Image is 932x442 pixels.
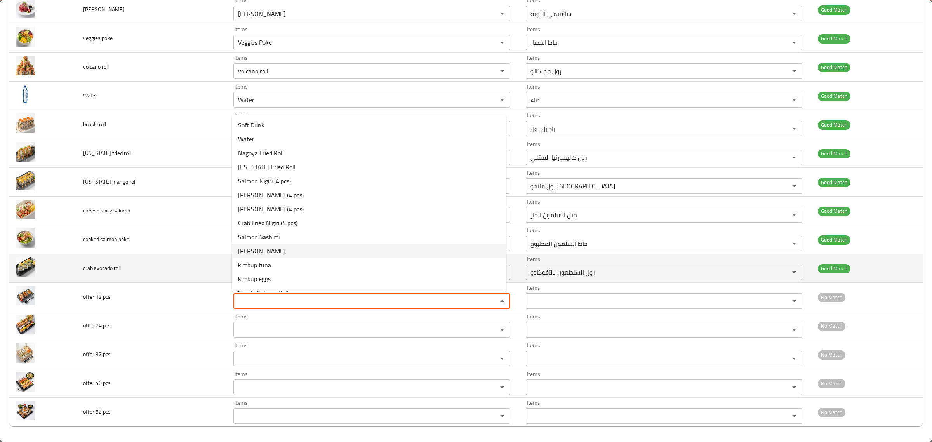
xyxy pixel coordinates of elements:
span: Soft Drink [238,120,264,130]
img: offer 40 pcs [16,372,35,392]
span: Good Match [818,149,850,158]
span: offer 12 pcs [83,292,111,302]
img: offer 24 pcs [16,315,35,334]
span: cooked salmon poke [83,234,129,244]
img: offer 52 pcs [16,401,35,420]
button: Open [789,267,800,278]
span: No Match [818,322,845,331]
img: crab avocado roll [16,257,35,277]
button: Open [789,382,800,393]
span: [US_STATE] Fried Roll [238,162,296,172]
button: Open [497,66,508,77]
img: bubble roll [16,113,35,133]
span: Water [83,90,97,101]
img: california fried roll [16,142,35,162]
span: cheese spicy salmon [83,205,130,216]
span: Good Match [818,120,850,129]
img: offer 32 pcs [16,343,35,363]
span: Salmon Sashimi [238,232,280,242]
span: Salmon Nigiri (4 pcs) [238,176,291,186]
span: volcano roll [83,62,109,72]
button: Open [789,123,800,134]
span: No Match [818,379,845,388]
button: Open [789,411,800,421]
button: Open [789,353,800,364]
span: Good Match [818,264,850,273]
button: Open [497,382,508,393]
img: offer 12 pcs [16,286,35,305]
span: offer 24 pcs [83,320,111,331]
button: Open [497,411,508,421]
button: Open [789,8,800,19]
span: kimbup eggs [238,274,271,284]
span: Good Match [818,34,850,43]
button: Open [789,66,800,77]
img: cheese spicy salmon [16,200,35,219]
img: cooked salmon poke [16,228,35,248]
span: [PERSON_NAME] [83,4,125,14]
button: Open [497,94,508,105]
img: Water [16,85,35,104]
span: offer 32 pcs [83,349,111,359]
img: volcano roll [16,56,35,75]
span: Simple Salmon Roll [238,288,289,298]
img: california mango roll [16,171,35,190]
span: Nagoya Fried Roll [238,148,284,158]
span: Good Match [818,235,850,244]
button: Open [789,296,800,306]
span: offer 52 pcs [83,407,111,417]
span: Water [238,134,254,144]
button: Open [497,324,508,335]
button: Close [497,296,508,306]
button: Open [789,94,800,105]
span: Crab Fried Nigiri (4 pcs) [238,218,297,228]
span: No Match [818,350,845,359]
button: Open [497,353,508,364]
span: offer 40 pcs [83,378,111,388]
span: Good Match [818,207,850,216]
span: No Match [818,408,845,417]
span: [PERSON_NAME] (4 pcs) [238,190,304,200]
span: [PERSON_NAME] [238,246,285,256]
span: kimbup tuna [238,260,271,270]
span: [US_STATE] mango roll [83,177,136,187]
span: [US_STATE] fried roll [83,148,131,158]
button: Open [789,152,800,163]
span: veggies poke [83,33,113,43]
span: Good Match [818,63,850,72]
button: Open [497,37,508,48]
button: Open [497,8,508,19]
button: Open [789,181,800,191]
button: Open [789,238,800,249]
span: Good Match [818,5,850,14]
button: Open [789,209,800,220]
span: Good Match [818,178,850,187]
span: bubble roll [83,119,106,129]
button: Open [789,37,800,48]
span: crab avocado roll [83,263,121,273]
span: Good Match [818,92,850,101]
img: veggies poke [16,27,35,47]
span: No Match [818,293,845,302]
button: Open [789,324,800,335]
span: [PERSON_NAME] (4 pcs) [238,204,304,214]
